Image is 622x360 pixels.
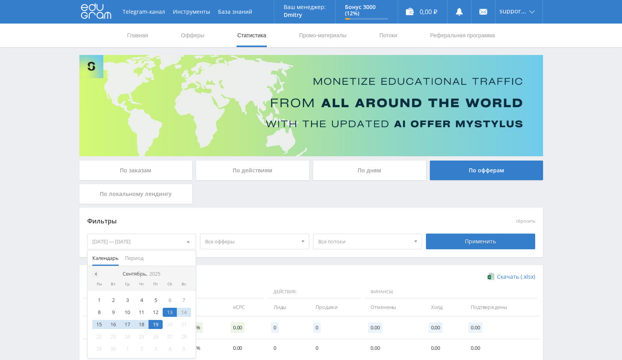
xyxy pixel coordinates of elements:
span: 0.00 [368,322,382,333]
div: 11 [134,308,149,317]
div: 26 [149,332,163,341]
div: 1 [92,296,106,305]
span: Данные: [83,285,264,299]
td: Подтверждены [463,298,539,316]
a: Потоки [378,24,398,47]
p: Бонус 3000 (12%) [345,4,388,16]
div: 3 [120,296,134,305]
div: Вс [177,282,191,287]
div: 13 [163,308,177,317]
div: 1 [120,344,134,353]
div: 5 [177,344,191,353]
div: 14 [177,308,191,317]
span: 0.00 [468,322,482,333]
div: 5 [149,296,163,305]
span: Действия: [268,285,361,299]
td: Холд [423,298,463,316]
a: Промо-материалы [298,24,347,47]
td: 0.00 [463,339,539,357]
div: 2 [134,344,149,353]
div: По действиям [196,161,309,180]
td: Итого: [83,316,135,339]
div: 12 [149,308,163,317]
td: Дата [83,298,135,316]
span: 0.00 [231,322,244,333]
div: Пн [92,282,106,287]
td: 0 [308,339,363,357]
div: 30 [106,344,120,353]
div: 21 [177,320,191,329]
a: Главная [127,24,149,47]
span: Период [125,250,143,266]
td: 0.00 [363,339,423,357]
div: 7 [177,296,191,305]
a: Офферы [180,24,205,47]
div: 3 [149,344,163,353]
div: 20 [163,320,177,329]
div: 10 [120,308,134,317]
div: По офферам [430,161,543,180]
span: Все офферы [205,234,297,249]
div: Применить [426,234,535,249]
td: Кампус AI [83,339,135,357]
a: Скачать (.xlsx) [488,273,535,281]
img: Banner [79,55,543,156]
span: support66 [499,8,527,14]
td: Отменены [363,298,423,316]
i: 2025 [149,271,160,277]
span: Финансы: [365,285,537,299]
div: Ср [120,282,134,287]
div: 24 [120,332,134,341]
span: 0 [271,322,279,333]
div: 2 [106,296,120,305]
span: 0 [313,322,321,333]
div: Сентябрь, [119,271,163,277]
div: Пт [149,282,163,287]
button: сбросить [516,219,535,224]
button: Календарь [89,250,122,266]
div: По дням [313,161,426,180]
div: [DATE] — [DATE] [88,234,196,249]
div: 8 [92,308,106,317]
div: Чт [134,282,149,287]
td: Лиды [266,298,308,316]
div: 29 [92,344,106,353]
div: 22 [92,332,106,341]
div: 6 [163,296,177,305]
button: Период [122,250,147,266]
td: Продажи [308,298,363,316]
span: Скачать (.xlsx) [497,274,535,280]
a: Статистика [237,24,267,47]
td: CR [179,298,225,316]
td: 0 [266,339,308,357]
div: По заказам [79,161,193,180]
td: 0.00 [225,339,266,357]
span: Календарь [92,250,119,266]
div: 19 [149,320,163,329]
td: 0.00% [179,339,225,357]
p: Ваш менеджер: [284,4,326,10]
div: По локальному лендингу [79,184,193,204]
div: 27 [163,332,177,341]
span: Все потоки [318,234,410,249]
div: 16 [106,320,120,329]
div: 17 [120,320,134,329]
div: Сб [163,282,177,287]
div: 18 [134,320,149,329]
p: Dmitry [284,12,326,18]
a: Реферальная программа [429,24,496,47]
div: 28 [177,332,191,341]
img: xlsx [488,272,494,280]
td: eCPC [225,298,266,316]
td: 0.00 [423,339,463,357]
div: 23 [106,332,120,341]
div: Фильтры [87,216,422,227]
div: Вт [106,282,120,287]
div: 25 [134,332,149,341]
div: 4 [163,344,177,353]
span: 0.00 [429,322,442,333]
div: 4 [134,296,149,305]
div: 9 [106,308,120,317]
div: 15 [92,320,106,329]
